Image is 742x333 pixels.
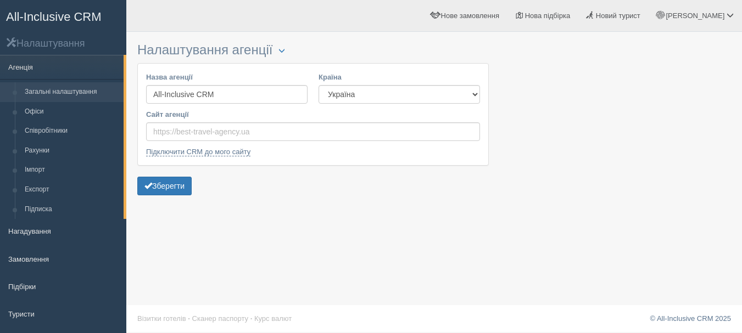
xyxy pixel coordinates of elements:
[146,122,480,141] input: https://best-travel-agency.ua
[20,180,124,200] a: Експорт
[137,177,192,195] button: Зберегти
[20,102,124,122] a: Офіси
[188,314,190,323] span: ·
[525,12,571,20] span: Нова підбірка
[441,12,499,20] span: Нове замовлення
[666,12,724,20] span: [PERSON_NAME]
[250,314,253,323] span: ·
[146,148,250,156] a: Підключити CRM до мого сайту
[1,1,126,31] a: All-Inclusive CRM
[146,72,308,82] label: Назва агенції
[137,314,186,323] a: Візитки готелів
[146,109,480,120] label: Сайт агенції
[20,160,124,180] a: Імпорт
[20,82,124,102] a: Загальні налаштування
[6,10,102,24] span: All-Inclusive CRM
[254,314,292,323] a: Курс валют
[596,12,640,20] span: Новий турист
[137,43,489,58] h3: Налаштування агенції
[20,121,124,141] a: Співробітники
[192,314,248,323] a: Сканер паспорту
[20,141,124,161] a: Рахунки
[20,200,124,219] a: Підписка
[319,72,480,82] label: Країна
[650,314,731,323] a: © All-Inclusive CRM 2025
